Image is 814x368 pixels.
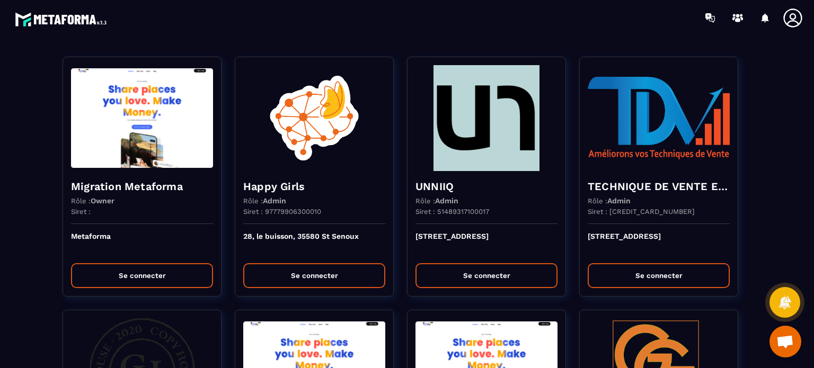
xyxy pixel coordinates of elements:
div: Ouvrir le chat [769,326,801,357]
h4: TECHNIQUE DE VENTE EDITION [588,179,730,194]
img: funnel-background [588,65,730,171]
img: funnel-background [415,65,558,171]
p: [STREET_ADDRESS] [415,232,558,255]
h4: Happy Girls [243,179,385,194]
p: Metaforma [71,232,213,255]
span: Admin [435,196,458,205]
p: Siret : [71,208,91,216]
button: Se connecter [243,263,385,288]
p: Rôle : [71,196,114,205]
img: funnel-background [71,65,213,171]
p: Rôle : [243,196,286,205]
p: Rôle : [588,196,631,205]
img: funnel-background [243,65,385,171]
span: Admin [607,196,631,205]
p: Siret : 51489317100017 [415,208,489,216]
p: Siret : 97779906300010 [243,208,321,216]
p: [STREET_ADDRESS] [588,232,730,255]
h4: UNNIIQ [415,179,558,194]
span: Admin [263,196,286,205]
h4: Migration Metaforma [71,179,213,194]
img: logo [15,10,110,29]
p: Rôle : [415,196,458,205]
p: Siret : [CREDIT_CARD_NUMBER] [588,208,695,216]
button: Se connecter [71,263,213,288]
button: Se connecter [588,263,730,288]
p: 28, le buisson, 35580 St Senoux [243,232,385,255]
span: Owner [91,196,114,205]
button: Se connecter [415,263,558,288]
